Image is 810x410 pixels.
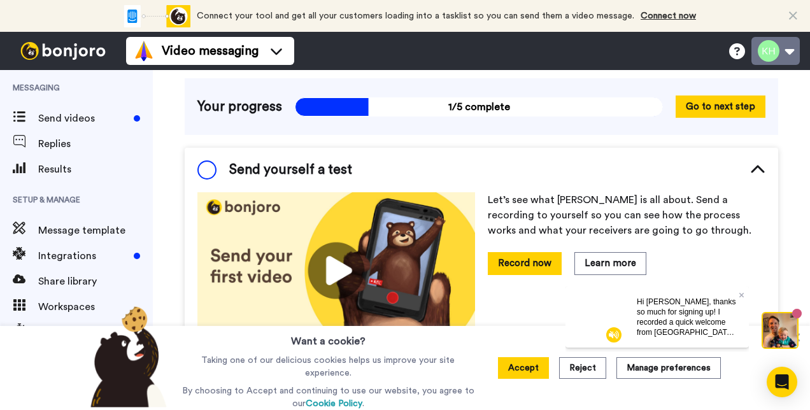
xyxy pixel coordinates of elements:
button: Record now [488,252,562,274]
a: Cookie Policy [306,399,362,408]
button: Manage preferences [616,357,721,379]
span: Hi [PERSON_NAME], thanks so much for signing up! I recorded a quick welcome from [GEOGRAPHIC_DATA... [71,11,170,142]
span: Connect your tool and get all your customers loading into a tasklist so you can send them a video... [197,11,634,20]
div: Open Intercom Messenger [767,367,797,397]
span: Replies [38,136,153,152]
span: 1/5 complete [295,97,663,117]
span: Video messaging [162,42,259,60]
img: mute-white.svg [41,41,56,56]
button: Go to next step [676,95,765,118]
h3: Want a cookie? [291,326,366,349]
span: Results [38,162,153,177]
span: Fallbacks [38,325,153,340]
img: vm-color.svg [134,41,154,61]
span: Integrations [38,248,129,264]
img: bj-logo-header-white.svg [15,42,111,60]
img: bear-with-cookie.png [79,306,173,407]
button: Accept [498,357,549,379]
span: Send videos [38,111,129,126]
span: Message template [38,223,153,238]
a: Connect now [641,11,696,20]
p: Taking one of our delicious cookies helps us improve your site experience. [179,354,478,379]
span: Share library [38,274,153,289]
span: Send yourself a test [229,160,352,180]
span: Workspaces [38,299,153,315]
button: Reject [559,357,606,379]
img: 178eb3909c0dc23ce44563bdb6dc2c11.jpg [197,192,475,348]
span: Your progress [197,97,282,117]
div: animation [120,5,190,27]
img: 5087268b-a063-445d-b3f7-59d8cce3615b-1541509651.jpg [1,3,36,37]
button: Learn more [574,252,646,274]
p: Let’s see what [PERSON_NAME] is all about. Send a recording to yourself so you can see how the pr... [488,192,765,238]
p: By choosing to Accept and continuing to use our website, you agree to our . [179,385,478,410]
